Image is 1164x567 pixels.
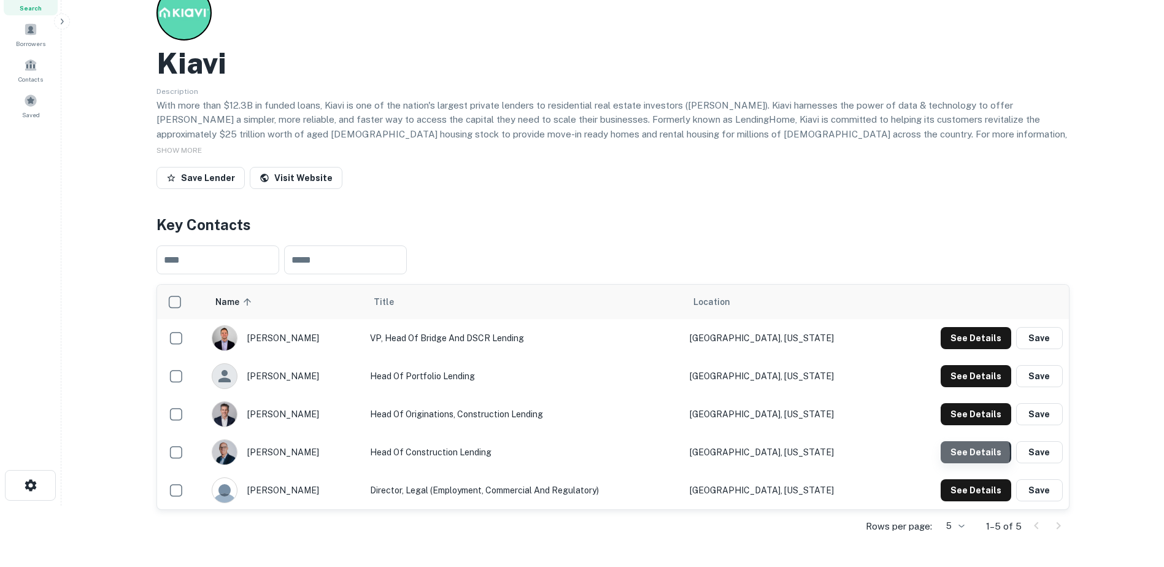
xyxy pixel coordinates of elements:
a: Visit Website [250,167,342,189]
h2: Kiavi [156,45,226,81]
span: Search [20,3,42,13]
td: Head of Portfolio Lending [364,357,683,395]
img: 9c8pery4andzj6ohjkjp54ma2 [212,478,237,503]
a: Contacts [4,53,58,87]
td: [GEOGRAPHIC_DATA], [US_STATE] [684,471,891,509]
td: [GEOGRAPHIC_DATA], [US_STATE] [684,319,891,357]
span: Borrowers [16,39,45,48]
span: Description [156,87,198,96]
button: See Details [941,403,1011,425]
th: Location [684,285,891,319]
div: [PERSON_NAME] [212,439,358,465]
span: SHOW MORE [156,146,202,155]
td: Head of Construction Lending [364,433,683,471]
td: [GEOGRAPHIC_DATA], [US_STATE] [684,357,891,395]
a: Saved [4,89,58,122]
p: Rows per page: [866,519,932,534]
a: Borrowers [4,18,58,51]
p: With more than $12.3B in funded loans, Kiavi is one of the nation's largest private lenders to re... [156,98,1070,156]
td: [GEOGRAPHIC_DATA], [US_STATE] [684,395,891,433]
button: Save [1016,479,1063,501]
span: Contacts [18,74,43,84]
img: 1751902160420 [212,402,237,426]
h4: Key Contacts [156,214,1070,236]
span: Name [215,295,255,309]
button: Save [1016,365,1063,387]
button: Save [1016,327,1063,349]
button: Save [1016,441,1063,463]
td: [GEOGRAPHIC_DATA], [US_STATE] [684,433,891,471]
span: Saved [22,110,40,120]
td: Head of originations, Construction Lending [364,395,683,433]
th: Title [364,285,683,319]
button: Save [1016,403,1063,425]
button: Save Lender [156,167,245,189]
button: See Details [941,441,1011,463]
span: Location [693,295,730,309]
div: [PERSON_NAME] [212,325,358,351]
div: scrollable content [157,285,1069,509]
p: 1–5 of 5 [986,519,1022,534]
img: 1706742058033 [212,326,237,350]
button: See Details [941,327,1011,349]
th: Name [206,285,364,319]
div: 5 [937,517,966,535]
div: [PERSON_NAME] [212,401,358,427]
td: Director, Legal (Employment, Commercial and Regulatory) [364,471,683,509]
td: VP, Head of Bridge and DSCR Lending [364,319,683,357]
div: [PERSON_NAME] [212,363,358,389]
img: 1748211055481 [212,440,237,465]
button: See Details [941,365,1011,387]
iframe: Chat Widget [1103,469,1164,528]
span: Title [374,295,410,309]
button: See Details [941,479,1011,501]
div: [PERSON_NAME] [212,477,358,503]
